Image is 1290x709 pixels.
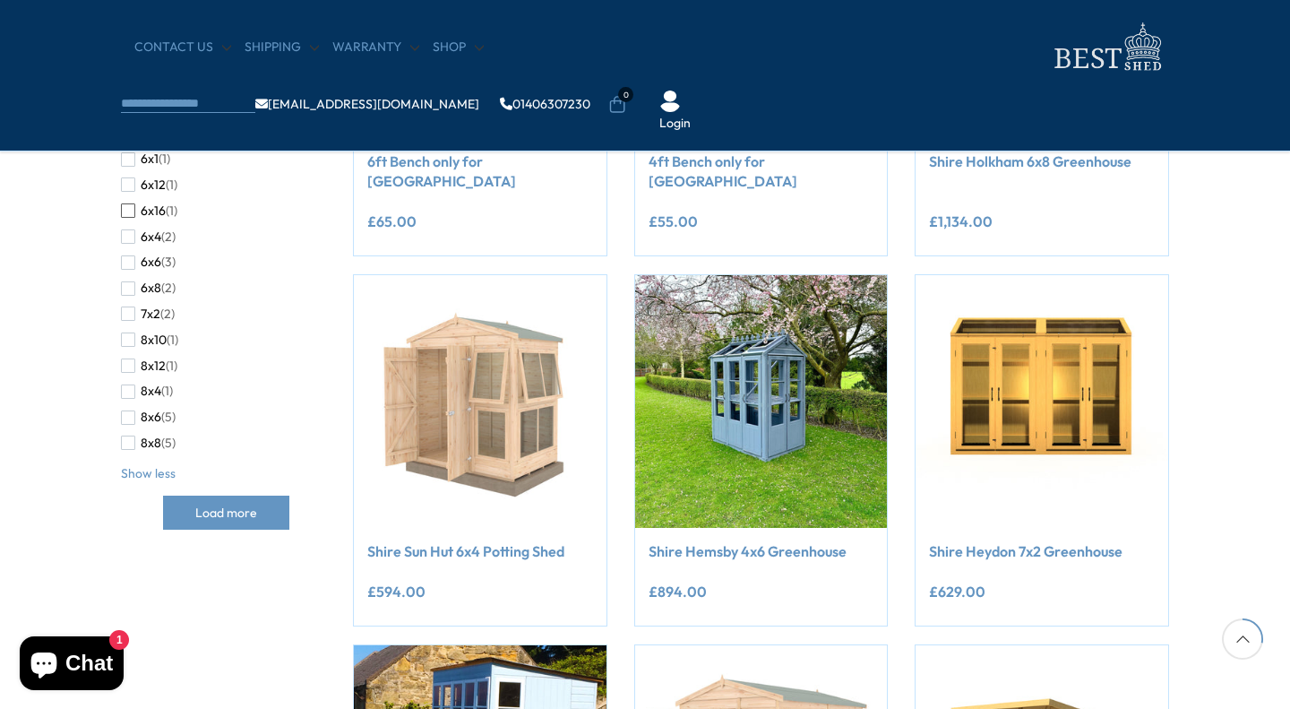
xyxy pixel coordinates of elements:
[121,146,170,172] button: 6x1
[649,584,707,599] ins: £894.00
[161,255,176,270] span: (3)
[134,39,231,56] a: CONTACT US
[161,436,176,451] span: (5)
[255,98,479,110] a: [EMAIL_ADDRESS][DOMAIN_NAME]
[916,275,1168,528] img: Shire Heydon 7x2 Greenhouse - Best Shed
[929,584,985,599] ins: £629.00
[659,91,681,112] img: User Icon
[121,224,176,250] button: 6x4
[121,198,177,224] button: 6x16
[141,333,167,348] span: 8x10
[121,404,176,430] button: 8x6
[161,384,173,399] span: (1)
[121,465,176,481] button: Show less
[354,275,606,528] img: Shire Sun Hut 6x4 Potting Shed - Best Shed
[166,359,177,374] span: (1)
[649,541,874,561] a: Shire Hemsby 4x6 Greenhouse
[929,214,993,229] ins: £1,134.00
[433,39,484,56] a: Shop
[141,307,160,322] span: 7x2
[141,436,161,451] span: 8x8
[367,151,593,192] a: 6ft Bench only for [GEOGRAPHIC_DATA]
[121,353,177,379] button: 8x12
[332,39,419,56] a: Warranty
[121,172,177,198] button: 6x12
[160,307,175,322] span: (2)
[121,249,176,275] button: 6x6
[141,203,166,219] span: 6x16
[121,301,175,327] button: 7x2
[367,584,426,599] ins: £594.00
[608,96,626,114] a: 0
[649,151,874,192] a: 4ft Bench only for [GEOGRAPHIC_DATA]
[141,255,161,270] span: 6x6
[141,177,166,193] span: 6x12
[141,229,161,245] span: 6x4
[161,229,176,245] span: (2)
[121,275,176,301] button: 6x8
[141,410,161,425] span: 8x6
[618,87,633,102] span: 0
[141,151,159,167] span: 6x1
[141,281,161,296] span: 6x8
[161,281,176,296] span: (2)
[161,410,176,425] span: (5)
[929,541,1155,561] a: Shire Heydon 7x2 Greenhouse
[141,384,161,399] span: 8x4
[659,115,691,133] a: Login
[141,359,166,374] span: 8x12
[367,541,593,561] a: Shire Sun Hut 6x4 Potting Shed
[245,39,319,56] a: Shipping
[167,333,178,348] span: (1)
[121,378,173,404] button: 8x4
[163,496,289,530] button: Load more
[649,214,698,229] ins: £55.00
[635,275,888,528] img: Shire Hemsby 4x6 Greenhouse - Best Shed
[500,98,590,110] a: 01406307230
[929,151,1155,171] a: Shire Holkham 6x8 Greenhouse
[159,151,170,167] span: (1)
[14,636,129,695] inbox-online-store-chat: Shopify online store chat
[121,327,178,353] button: 8x10
[166,177,177,193] span: (1)
[367,214,417,229] ins: £65.00
[1044,18,1169,76] img: logo
[166,203,177,219] span: (1)
[121,430,176,456] button: 8x8
[195,506,257,519] span: Load more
